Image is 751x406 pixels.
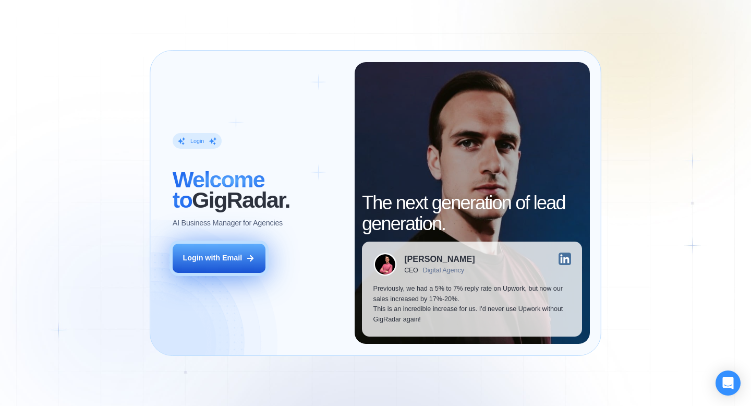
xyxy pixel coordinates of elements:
[373,284,571,325] p: Previously, we had a 5% to 7% reply rate on Upwork, but now our sales increased by 17%-20%. This ...
[404,255,475,263] div: [PERSON_NAME]
[190,137,204,145] div: Login
[173,170,343,211] h2: ‍ GigRadar.
[423,267,464,274] div: Digital Agency
[173,167,264,213] span: Welcome to
[404,267,418,274] div: CEO
[362,193,582,234] h2: The next generation of lead generation.
[173,244,265,273] button: Login with Email
[716,371,741,396] div: Open Intercom Messenger
[173,218,283,229] p: AI Business Manager for Agencies
[183,253,242,264] div: Login with Email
